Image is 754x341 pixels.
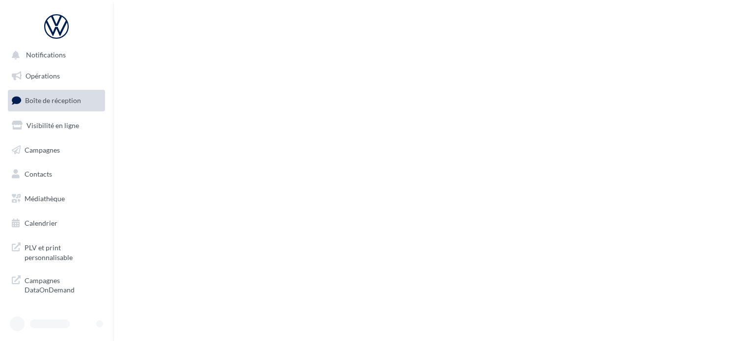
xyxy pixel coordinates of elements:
[6,270,107,299] a: Campagnes DataOnDemand
[27,121,79,130] span: Visibilité en ligne
[6,66,107,86] a: Opérations
[25,219,57,227] span: Calendrier
[26,51,66,59] span: Notifications
[25,170,52,178] span: Contacts
[25,241,101,262] span: PLV et print personnalisable
[6,115,107,136] a: Visibilité en ligne
[25,274,101,295] span: Campagnes DataOnDemand
[25,96,81,105] span: Boîte de réception
[6,237,107,266] a: PLV et print personnalisable
[6,140,107,160] a: Campagnes
[6,188,107,209] a: Médiathèque
[25,145,60,154] span: Campagnes
[25,194,65,203] span: Médiathèque
[26,72,60,80] span: Opérations
[6,213,107,234] a: Calendrier
[6,90,107,111] a: Boîte de réception
[6,164,107,184] a: Contacts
